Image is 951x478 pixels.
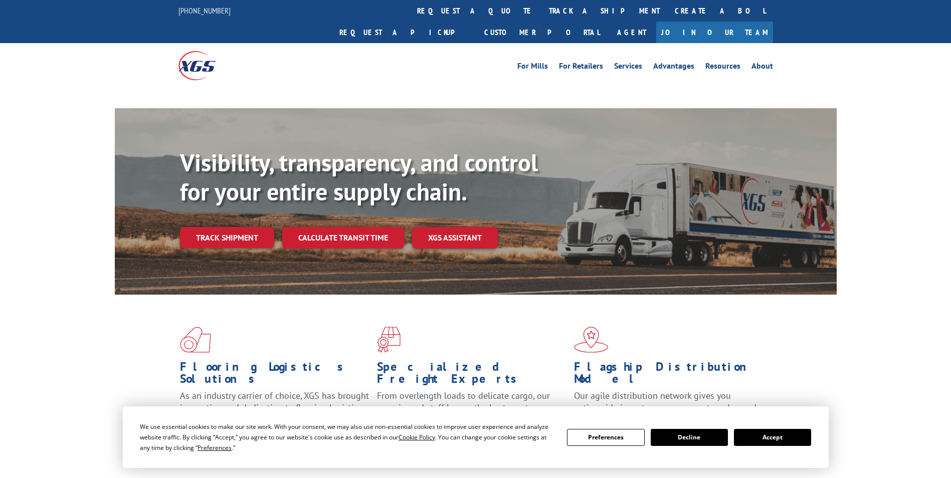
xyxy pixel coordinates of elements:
a: Resources [705,62,740,73]
span: Our agile distribution network gives you nationwide inventory management on demand. [574,390,758,413]
a: Customer Portal [477,22,607,43]
span: Preferences [198,443,232,452]
a: Track shipment [180,227,274,248]
img: xgs-icon-flagship-distribution-model-red [574,327,609,353]
img: xgs-icon-total-supply-chain-intelligence-red [180,327,211,353]
span: As an industry carrier of choice, XGS has brought innovation and dedication to flooring logistics... [180,390,369,425]
img: xgs-icon-focused-on-flooring-red [377,327,401,353]
a: [PHONE_NUMBER] [178,6,231,16]
h1: Flooring Logistics Solutions [180,361,369,390]
h1: Flagship Distribution Model [574,361,764,390]
a: Join Our Team [656,22,773,43]
a: For Mills [517,62,548,73]
b: Visibility, transparency, and control for your entire supply chain. [180,147,538,207]
button: Preferences [567,429,644,446]
div: We use essential cookies to make our site work. With your consent, we may also use non-essential ... [140,421,555,453]
a: For Retailers [559,62,603,73]
a: Services [614,62,642,73]
button: Accept [734,429,811,446]
h1: Specialized Freight Experts [377,361,566,390]
div: Cookie Consent Prompt [123,406,829,468]
span: Cookie Policy [399,433,435,441]
a: Advantages [653,62,694,73]
a: About [751,62,773,73]
p: From overlength loads to delicate cargo, our experienced staff knows the best way to move your fr... [377,390,566,434]
a: Request a pickup [332,22,477,43]
button: Decline [651,429,728,446]
a: Calculate transit time [282,227,404,249]
a: XGS ASSISTANT [412,227,498,249]
a: Agent [607,22,656,43]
